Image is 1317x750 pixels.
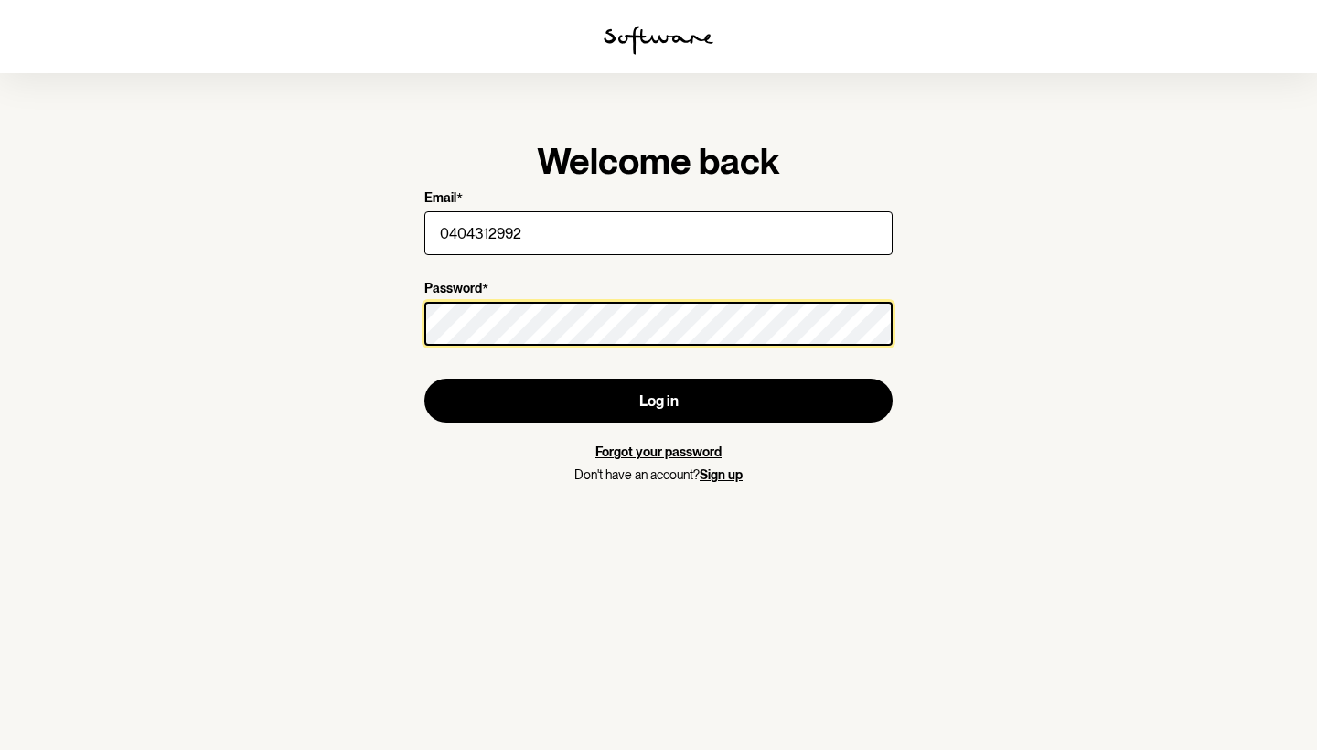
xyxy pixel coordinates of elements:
[424,139,893,183] h1: Welcome back
[424,467,893,483] p: Don't have an account?
[424,281,482,298] p: Password
[595,445,722,459] a: Forgot your password
[424,379,893,423] button: Log in
[700,467,743,482] a: Sign up
[604,26,713,55] img: software logo
[424,190,456,208] p: Email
